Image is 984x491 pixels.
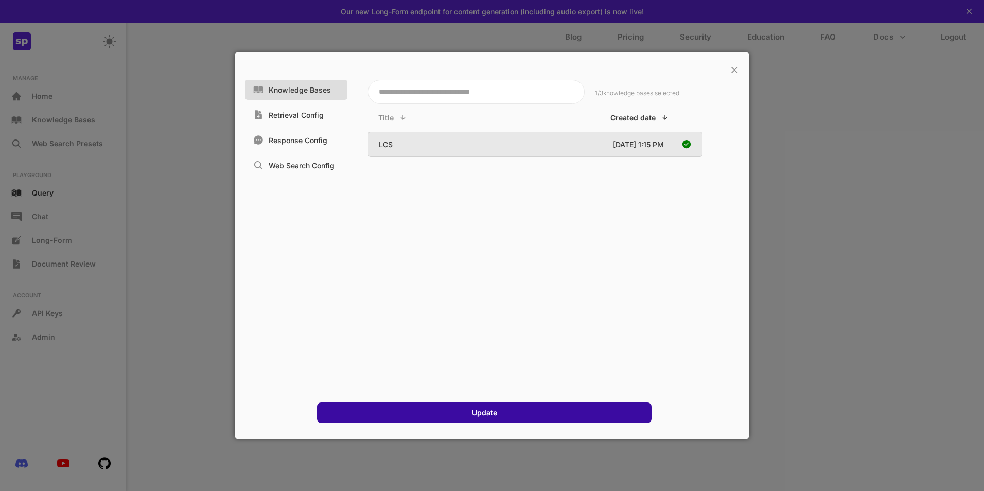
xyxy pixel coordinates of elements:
[269,136,327,145] p: Response Config
[269,161,335,170] p: Web Search Config
[730,60,739,78] p: ×
[595,89,679,97] p: 1 / 3 knowledge bases selected
[378,113,394,122] p: Title
[379,140,575,149] p: LCS
[269,85,331,94] p: Knowledge Bases
[613,140,664,149] p: [DATE] 1:15 PM
[269,111,324,119] p: Retrieval Config
[469,408,500,418] button: Update
[610,113,656,122] p: Created date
